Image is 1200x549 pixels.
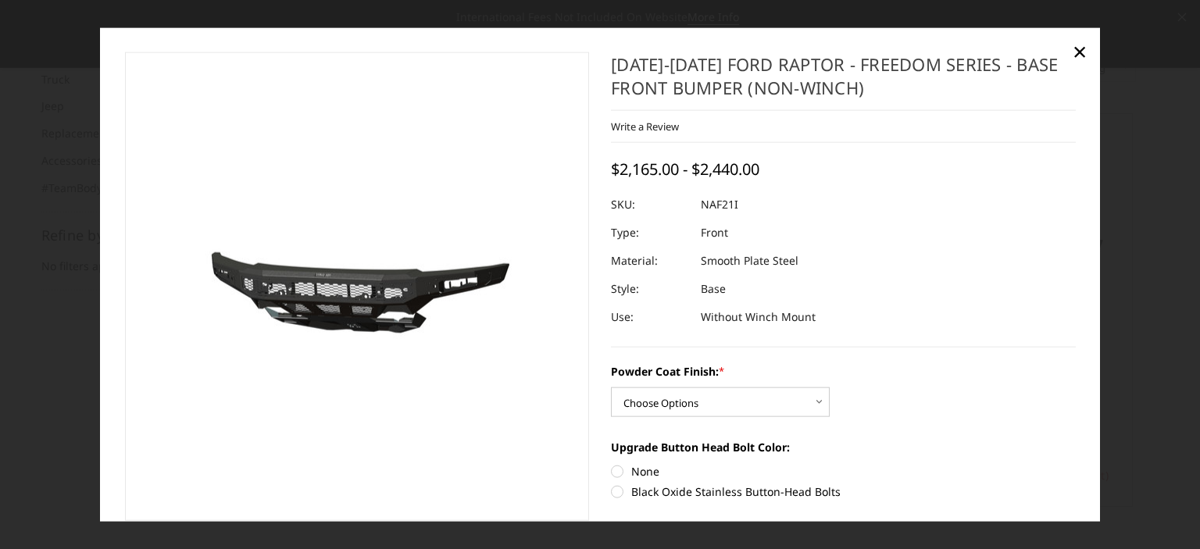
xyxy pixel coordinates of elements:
[611,159,759,180] span: $2,165.00 - $2,440.00
[125,52,590,521] a: 2021-2025 Ford Raptor - Freedom Series - Base Front Bumper (non-winch)
[611,119,679,133] a: Write a Review
[701,191,738,219] dd: NAF21I
[611,275,689,303] dt: Style:
[611,191,689,219] dt: SKU:
[611,519,1076,535] label: Add-On Bumper Light Bar:
[611,303,689,331] dt: Use:
[611,363,1076,380] label: Powder Coat Finish:
[701,275,726,303] dd: Base
[1122,474,1200,549] iframe: Chat Widget
[701,219,728,247] dd: Front
[611,247,689,275] dt: Material:
[611,483,1076,500] label: Black Oxide Stainless Button-Head Bolts
[611,219,689,247] dt: Type:
[1067,39,1092,64] a: Close
[611,439,1076,455] label: Upgrade Button Head Bolt Color:
[1073,34,1087,68] span: ×
[611,52,1076,111] h1: [DATE]-[DATE] Ford Raptor - Freedom Series - Base Front Bumper (non-winch)
[701,303,816,331] dd: Without Winch Mount
[611,463,1076,479] label: None
[701,247,798,275] dd: Smooth Plate Steel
